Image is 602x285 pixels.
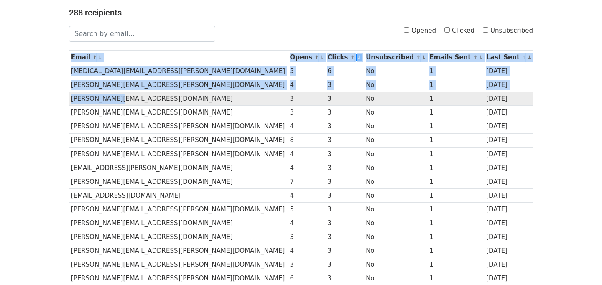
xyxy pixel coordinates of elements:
[288,175,326,188] td: 7
[364,120,427,133] td: No
[483,26,533,36] label: Unsubscribed
[288,147,326,161] td: 4
[364,92,427,106] td: No
[427,78,484,92] td: 1
[364,230,427,244] td: No
[69,161,288,175] td: [EMAIL_ADDRESS][PERSON_NAME][DOMAIN_NAME]
[427,189,484,203] td: 1
[427,161,484,175] td: 1
[364,258,427,272] td: No
[326,78,364,92] td: 3
[69,51,288,64] th: Email
[314,54,319,61] a: ↑
[484,161,533,175] td: [DATE]
[69,64,288,78] td: [MEDICAL_DATA][EMAIL_ADDRESS][PERSON_NAME][DOMAIN_NAME]
[364,189,427,203] td: No
[427,258,484,272] td: 1
[484,106,533,120] td: [DATE]
[288,189,326,203] td: 4
[427,216,484,230] td: 1
[326,161,364,175] td: 3
[288,106,326,120] td: 3
[326,230,364,244] td: 3
[320,54,324,61] a: ↓
[69,147,288,161] td: [PERSON_NAME][EMAIL_ADDRESS][PERSON_NAME][DOMAIN_NAME]
[69,189,288,203] td: [EMAIL_ADDRESS][DOMAIN_NAME]
[560,245,602,285] iframe: Chat Widget
[364,175,427,188] td: No
[288,78,326,92] td: 4
[98,54,102,61] a: ↓
[484,51,533,64] th: Last Sent
[484,133,533,147] td: [DATE]
[326,92,364,106] td: 3
[527,54,532,61] a: ↓
[484,120,533,133] td: [DATE]
[404,27,409,33] input: Opened
[364,203,427,216] td: No
[427,120,484,133] td: 1
[483,27,488,33] input: Unsubscribed
[326,244,364,258] td: 3
[416,54,421,61] a: ↑
[427,230,484,244] td: 1
[69,216,288,230] td: [PERSON_NAME][EMAIL_ADDRESS][DOMAIN_NAME]
[69,203,288,216] td: [PERSON_NAME][EMAIL_ADDRESS][PERSON_NAME][DOMAIN_NAME]
[92,54,97,61] a: ↑
[427,106,484,120] td: 1
[69,244,288,258] td: [PERSON_NAME][EMAIL_ADDRESS][PERSON_NAME][DOMAIN_NAME]
[326,216,364,230] td: 3
[288,216,326,230] td: 4
[484,203,533,216] td: [DATE]
[288,64,326,78] td: 5
[288,203,326,216] td: 5
[326,120,364,133] td: 3
[478,54,483,61] a: ↓
[288,51,326,64] th: Opens
[404,26,436,36] label: Opened
[69,78,288,92] td: [PERSON_NAME][EMAIL_ADDRESS][PERSON_NAME][DOMAIN_NAME]
[364,64,427,78] td: No
[288,258,326,272] td: 3
[326,106,364,120] td: 3
[288,244,326,258] td: 4
[326,203,364,216] td: 3
[421,54,426,61] a: ↓
[69,106,288,120] td: [PERSON_NAME][EMAIL_ADDRESS][DOMAIN_NAME]
[444,26,474,36] label: Clicked
[288,161,326,175] td: 4
[364,161,427,175] td: No
[288,133,326,147] td: 8
[427,133,484,147] td: 1
[364,106,427,120] td: No
[69,26,215,42] input: Search by email...
[364,78,427,92] td: No
[484,78,533,92] td: [DATE]
[288,230,326,244] td: 3
[326,175,364,188] td: 3
[484,244,533,258] td: [DATE]
[427,203,484,216] td: 1
[427,244,484,258] td: 1
[484,216,533,230] td: [DATE]
[364,133,427,147] td: No
[473,54,478,61] a: ↑
[326,51,364,64] th: Clicks
[326,189,364,203] td: 3
[484,189,533,203] td: [DATE]
[69,175,288,188] td: [PERSON_NAME][EMAIL_ADDRESS][DOMAIN_NAME]
[69,230,288,244] td: [PERSON_NAME][EMAIL_ADDRESS][DOMAIN_NAME]
[364,51,427,64] th: Unsubscribed
[288,120,326,133] td: 4
[427,92,484,106] td: 1
[484,64,533,78] td: [DATE]
[484,230,533,244] td: [DATE]
[350,54,355,61] a: ↑
[427,147,484,161] td: 1
[484,258,533,272] td: [DATE]
[444,27,450,33] input: Clicked
[356,54,363,61] a: ↓
[69,92,288,106] td: [PERSON_NAME][EMAIL_ADDRESS][DOMAIN_NAME]
[326,133,364,147] td: 3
